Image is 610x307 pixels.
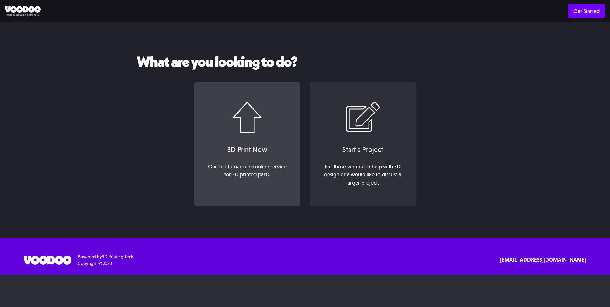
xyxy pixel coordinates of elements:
div: For those who need help with 3D design or a would like to discuss a larger project. [320,163,406,187]
a: Start a ProjectFor those who need help with 3D design or a would like to discuss a larger project. [310,82,416,206]
strong: [EMAIL_ADDRESS][DOMAIN_NAME] [500,257,586,263]
div: 3D Print Now [201,144,294,155]
a: [EMAIL_ADDRESS][DOMAIN_NAME] [500,256,586,264]
a: 3D Print NowOur fast-turnaround online service for 3D printed parts.‍ [194,82,300,206]
a: 3D Printing Tech [102,254,133,259]
img: Voodoo Manufacturing logo [5,6,41,16]
a: Get Started [568,4,605,18]
div: Powered by Copyright © 2020 [78,253,133,267]
h2: What are you looking to do? [137,54,473,70]
div: Our fast-turnaround online service for 3D printed parts. ‍ [204,163,290,187]
div: Start a Project [316,144,409,155]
